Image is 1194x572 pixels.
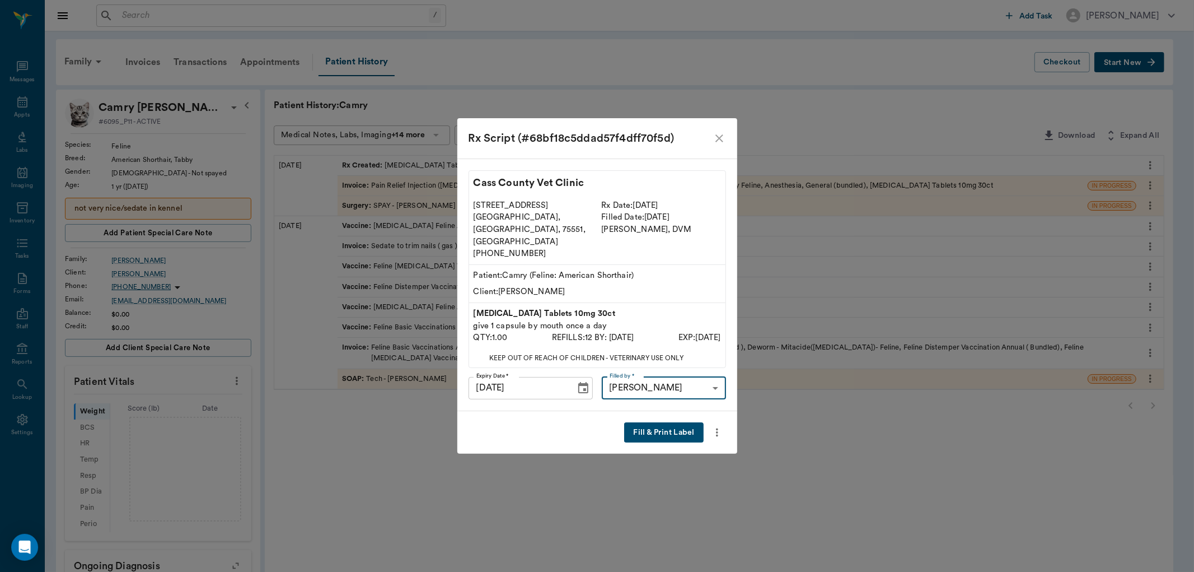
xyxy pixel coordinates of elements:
[469,171,725,195] p: Cass County Vet Clinic
[602,211,721,224] p: Filled Date: [DATE]
[469,377,568,399] input: MM/DD/YYYY
[474,248,593,260] p: [PHONE_NUMBER]
[552,332,634,344] p: REFILLS: 12 BY: [DATE]
[474,286,721,298] p: Client: [PERSON_NAME]
[469,129,713,147] div: Rx Script (#68bf18c5ddad57f4dff70f5d)
[474,269,721,282] p: Patient: Camry (Feline: American Shorthair)
[572,377,594,399] button: Choose date, selected date is Sep 8, 2026
[11,534,38,561] div: Open Intercom Messenger
[474,320,721,332] p: give 1 capsule by mouth once a day
[678,332,720,344] p: EXP: [DATE]
[474,332,508,344] p: QTY: 1.00
[469,348,704,368] p: KEEP OUT OF REACH OF CHILDREN - VETERINARY USE ONLY
[474,308,721,320] p: [MEDICAL_DATA] Tablets 10mg 30ct
[708,423,726,442] button: more
[610,372,634,380] label: Filled by *
[602,377,726,399] div: [PERSON_NAME]
[474,211,593,248] p: [GEOGRAPHIC_DATA], [GEOGRAPHIC_DATA], 75551, [GEOGRAPHIC_DATA]
[602,224,721,236] p: [PERSON_NAME] , DVM
[474,199,593,212] p: [STREET_ADDRESS]
[602,199,721,212] p: Rx Date: [DATE]
[713,132,726,145] button: close
[476,372,509,380] label: Expiry Date *
[624,422,703,443] button: Fill & Print Label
